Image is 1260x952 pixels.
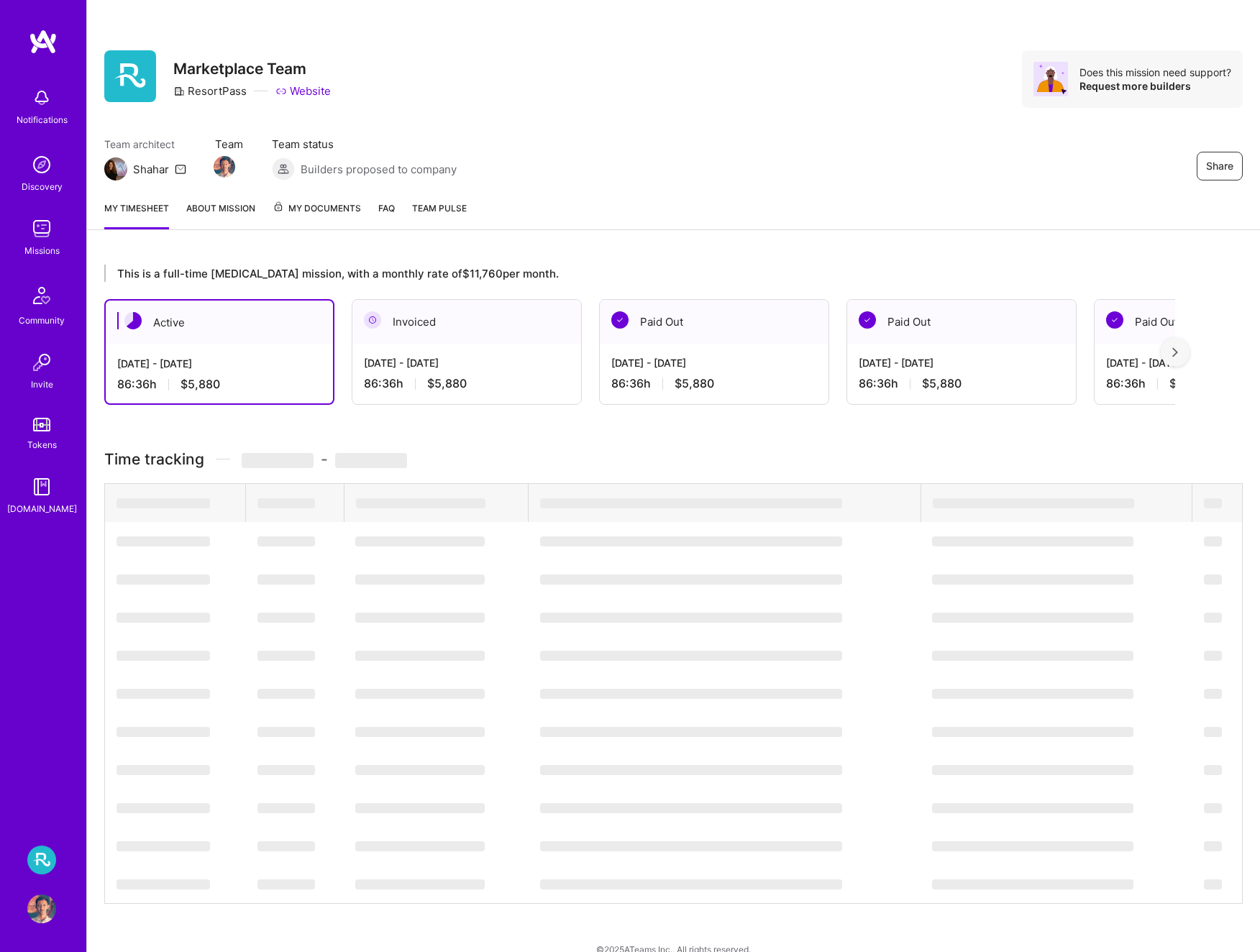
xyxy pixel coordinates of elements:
[257,651,315,661] span: ‌
[257,841,315,851] span: ‌
[364,311,381,329] img: Invoiced
[27,214,56,243] img: teamwork
[1172,347,1178,357] img: right
[173,83,247,99] div: ResortPass
[859,311,876,329] img: Paid Out
[932,879,1133,889] span: ‌
[27,894,56,923] img: User Avatar
[104,50,156,102] img: Company Logo
[355,727,485,737] span: ‌
[33,418,50,431] img: tokens
[272,157,295,180] img: Builders proposed to company
[27,437,57,452] div: Tokens
[540,575,842,585] span: ‌
[1204,803,1222,813] span: ‌
[133,162,169,177] div: Shahar
[257,536,315,546] span: ‌
[932,841,1133,851] span: ‌
[117,498,210,508] span: ‌
[540,841,842,851] span: ‌
[173,60,331,78] h3: Marketplace Team
[24,278,59,313] img: Community
[117,613,210,623] span: ‌
[932,689,1133,699] span: ‌
[242,450,407,468] span: -
[117,536,210,546] span: ‌
[1204,613,1222,623] span: ‌
[186,201,255,229] a: About Mission
[922,376,962,391] span: $5,880
[600,300,828,344] div: Paid Out
[215,155,234,179] a: Team Member Avatar
[24,846,60,874] a: Resortpass: Marketplace Team
[932,803,1133,813] span: ‌
[540,498,842,508] span: ‌
[24,243,60,258] div: Missions
[104,137,186,152] span: Team architect
[355,651,485,661] span: ‌
[355,803,485,813] span: ‌
[104,265,1175,282] div: This is a full-time [MEDICAL_DATA] mission, with a monthly rate of $11,760 per month.
[540,803,842,813] span: ‌
[355,613,485,623] span: ‌
[27,83,56,112] img: bell
[932,651,1133,661] span: ‌
[257,613,315,623] span: ‌
[1079,79,1231,93] div: Request more builders
[257,575,315,585] span: ‌
[117,803,210,813] span: ‌
[1204,727,1222,737] span: ‌
[22,179,63,194] div: Discovery
[257,498,315,508] span: ‌
[1106,311,1123,329] img: Paid Out
[27,472,56,501] img: guide book
[932,765,1133,775] span: ‌
[611,376,817,391] div: 86:36 h
[540,651,842,661] span: ‌
[412,201,467,229] a: Team Pulse
[181,377,220,392] span: $5,880
[175,163,186,175] i: icon Mail
[540,689,842,699] span: ‌
[356,498,485,508] span: ‌
[27,348,56,377] img: Invite
[117,841,210,851] span: ‌
[24,894,60,923] a: User Avatar
[275,83,331,99] a: Website
[257,689,315,699] span: ‌
[378,201,395,229] a: FAQ
[117,727,210,737] span: ‌
[1204,536,1222,546] span: ‌
[847,300,1076,344] div: Paid Out
[1204,689,1222,699] span: ‌
[257,803,315,813] span: ‌
[117,651,210,661] span: ‌
[675,376,714,391] span: $5,880
[104,450,1243,468] h3: Time tracking
[932,727,1133,737] span: ‌
[1204,841,1222,851] span: ‌
[117,879,210,889] span: ‌
[1204,651,1222,661] span: ‌
[29,29,58,55] img: logo
[31,377,53,392] div: Invite
[1033,62,1068,96] img: Avatar
[104,157,127,180] img: Team Architect
[352,300,581,344] div: Invoiced
[540,613,842,623] span: ‌
[257,765,315,775] span: ‌
[257,879,315,889] span: ‌
[1204,879,1222,889] span: ‌
[27,846,56,874] img: Resortpass: Marketplace Team
[355,879,485,889] span: ‌
[7,501,77,516] div: [DOMAIN_NAME]
[272,137,457,152] span: Team status
[273,201,361,216] span: My Documents
[540,536,842,546] span: ‌
[117,689,210,699] span: ‌
[19,313,65,328] div: Community
[335,453,407,468] span: ‌
[1204,575,1222,585] span: ‌
[106,301,333,344] div: Active
[1204,498,1222,508] span: ‌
